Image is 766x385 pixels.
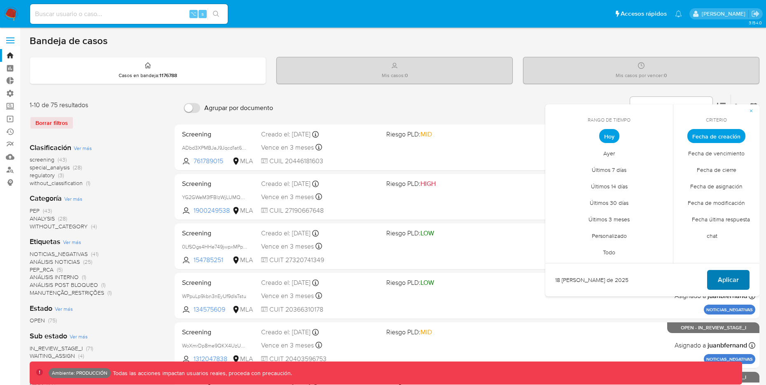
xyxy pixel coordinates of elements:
span: s [201,10,204,18]
span: Accesos rápidos [621,9,667,18]
input: Buscar usuario o caso... [30,9,228,19]
p: Ambiente: PRODUCCIÓN [52,371,107,375]
a: Salir [751,9,760,18]
button: search-icon [208,8,224,20]
p: Todas las acciones impactan usuarios reales, proceda con precaución. [111,369,292,377]
a: Notificaciones [675,10,682,17]
span: ⌥ [190,10,196,18]
p: luis.birchenz@mercadolibre.com [702,10,748,18]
